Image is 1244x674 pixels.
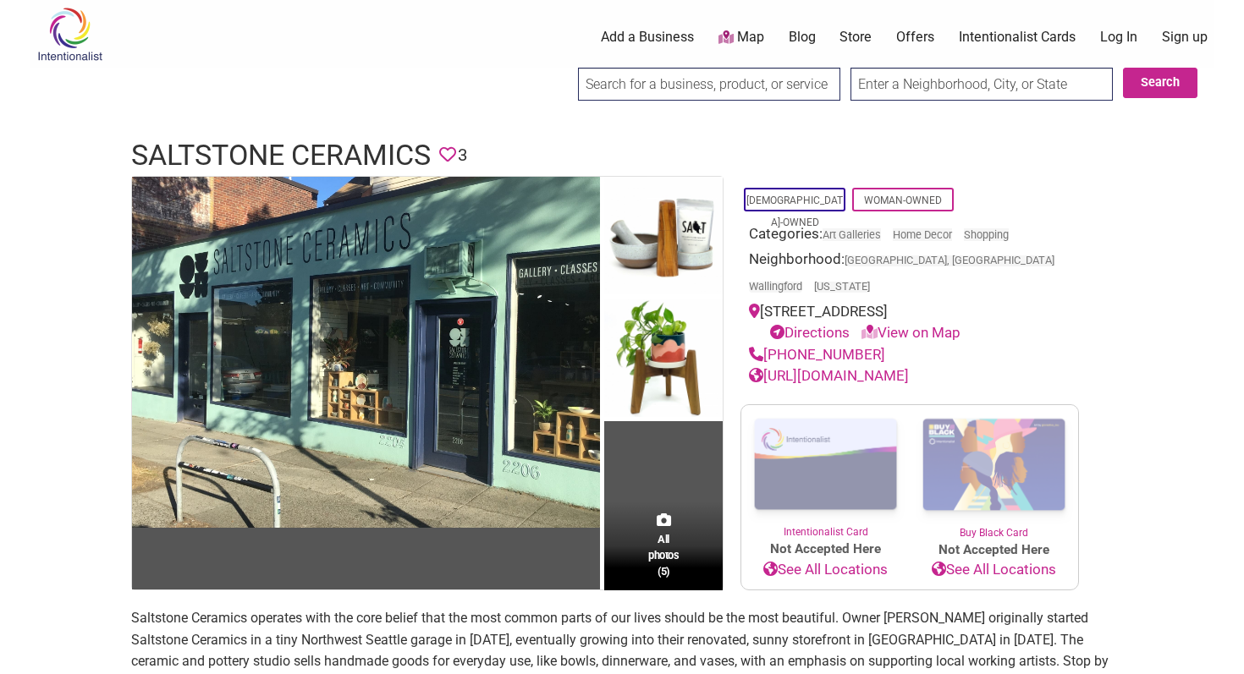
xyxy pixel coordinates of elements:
[749,346,885,363] a: [PHONE_NUMBER]
[458,142,467,168] span: 3
[741,559,910,581] a: See All Locations
[959,28,1076,47] a: Intentionalist Cards
[648,531,679,579] span: All photos (5)
[749,367,909,384] a: [URL][DOMAIN_NAME]
[910,405,1078,540] a: Buy Black Card
[823,228,881,241] a: Art Galleries
[896,28,934,47] a: Offers
[1162,28,1208,47] a: Sign up
[30,7,110,62] img: Intentionalist
[1100,28,1137,47] a: Log In
[850,68,1113,101] input: Enter a Neighborhood, City, or State
[578,68,840,101] input: Search for a business, product, or service
[789,28,816,47] a: Blog
[741,540,910,559] span: Not Accepted Here
[749,301,1071,344] div: [STREET_ADDRESS]
[839,28,872,47] a: Store
[910,559,1078,581] a: See All Locations
[741,405,910,524] img: Intentionalist Card
[893,228,952,241] a: Home Decor
[910,540,1078,560] span: Not Accepted Here
[1123,68,1197,98] button: Search
[746,195,843,228] a: [DEMOGRAPHIC_DATA]-Owned
[845,255,1054,266] span: [GEOGRAPHIC_DATA], [GEOGRAPHIC_DATA]
[910,405,1078,525] img: Buy Black Card
[601,28,694,47] a: Add a Business
[864,195,942,206] a: Woman-Owned
[718,28,764,47] a: Map
[814,282,870,293] span: [US_STATE]
[741,405,910,540] a: Intentionalist Card
[439,142,456,168] span: You must be logged in to save favorites.
[964,228,1009,241] a: Shopping
[749,282,802,293] span: Wallingford
[131,135,431,176] h1: Saltstone Ceramics
[861,324,961,341] a: View on Map
[749,249,1071,301] div: Neighborhood:
[770,324,850,341] a: Directions
[749,223,1071,249] div: Categories:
